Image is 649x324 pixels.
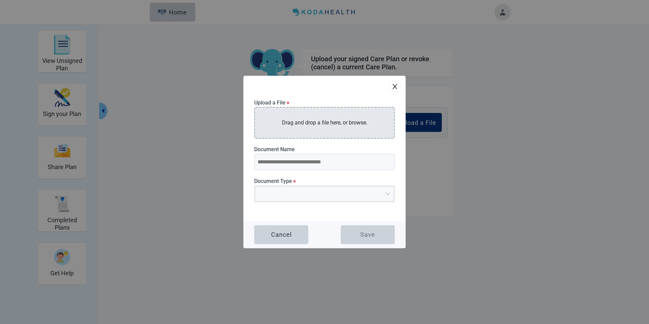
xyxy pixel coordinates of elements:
[254,178,395,184] label: Document Type
[360,231,375,238] div: Save
[341,225,395,244] button: Save
[254,107,395,138] div: Drag and drop a file here, or browse.
[254,99,395,106] label: Upload a File
[389,81,400,92] button: close
[391,83,398,90] span: close
[193,49,510,216] main: Main content
[254,146,395,153] label: Document Name
[271,231,292,238] div: Cancel
[254,225,308,244] button: Cancel
[282,118,367,127] p: Drag and drop a file here, or browse.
